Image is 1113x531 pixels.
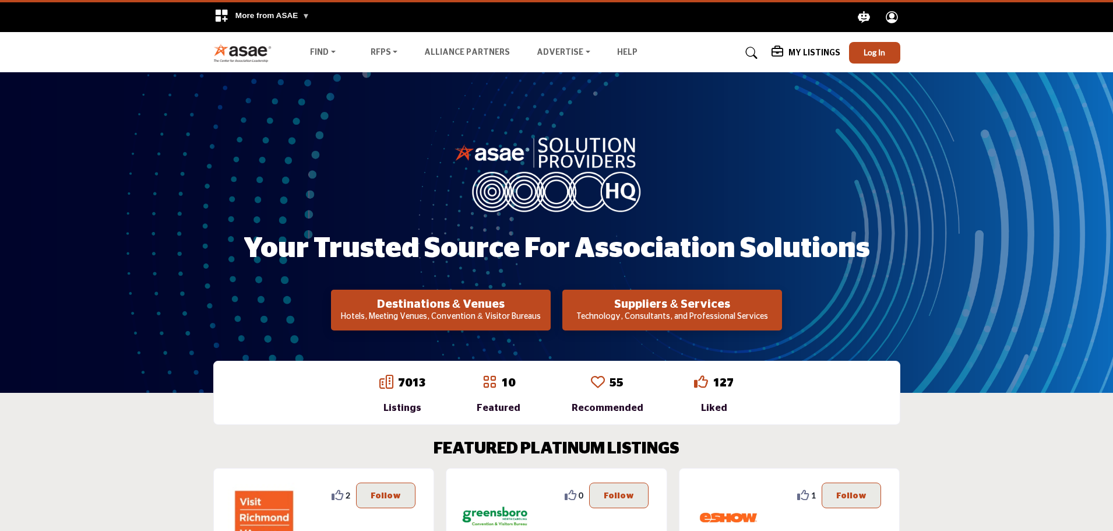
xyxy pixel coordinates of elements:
a: Go to Recommended [591,375,605,391]
button: Follow [356,483,415,508]
a: Alliance Partners [424,48,510,57]
p: Follow [604,489,634,502]
button: Suppliers & Services Technology, Consultants, and Professional Services [562,290,782,330]
h5: My Listings [788,48,840,58]
button: Follow [822,483,881,508]
p: Follow [371,489,401,502]
a: Search [734,44,765,62]
h1: Your Trusted Source for Association Solutions [244,231,870,267]
a: 7013 [398,377,426,389]
div: Featured [477,401,520,415]
a: Help [617,48,637,57]
span: 2 [346,489,350,501]
img: image [455,135,658,212]
div: Liked [694,401,734,415]
span: Log In [864,47,885,57]
h2: Destinations & Venues [334,297,547,311]
img: Site Logo [213,43,278,62]
div: More from ASAE [207,2,317,32]
button: Destinations & Venues Hotels, Meeting Venues, Convention & Visitor Bureaus [331,290,551,330]
span: 1 [811,489,816,501]
a: Go to Featured [482,375,496,391]
h2: FEATURED PLATINUM LISTINGS [434,439,679,459]
a: Advertise [529,45,598,61]
a: 55 [610,377,624,389]
p: Hotels, Meeting Venues, Convention & Visitor Bureaus [334,311,547,323]
div: Recommended [572,401,643,415]
p: Technology, Consultants, and Professional Services [566,311,779,323]
a: RFPs [362,45,406,61]
a: 10 [501,377,515,389]
span: More from ASAE [235,11,310,20]
button: Follow [589,483,649,508]
a: Find [302,45,344,61]
h2: Suppliers & Services [566,297,779,311]
button: Log In [849,42,900,64]
div: Listings [379,401,426,415]
div: My Listings [772,46,840,60]
p: Follow [836,489,867,502]
i: Go to Liked [694,375,708,389]
span: 0 [579,489,583,501]
a: 127 [713,377,734,389]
